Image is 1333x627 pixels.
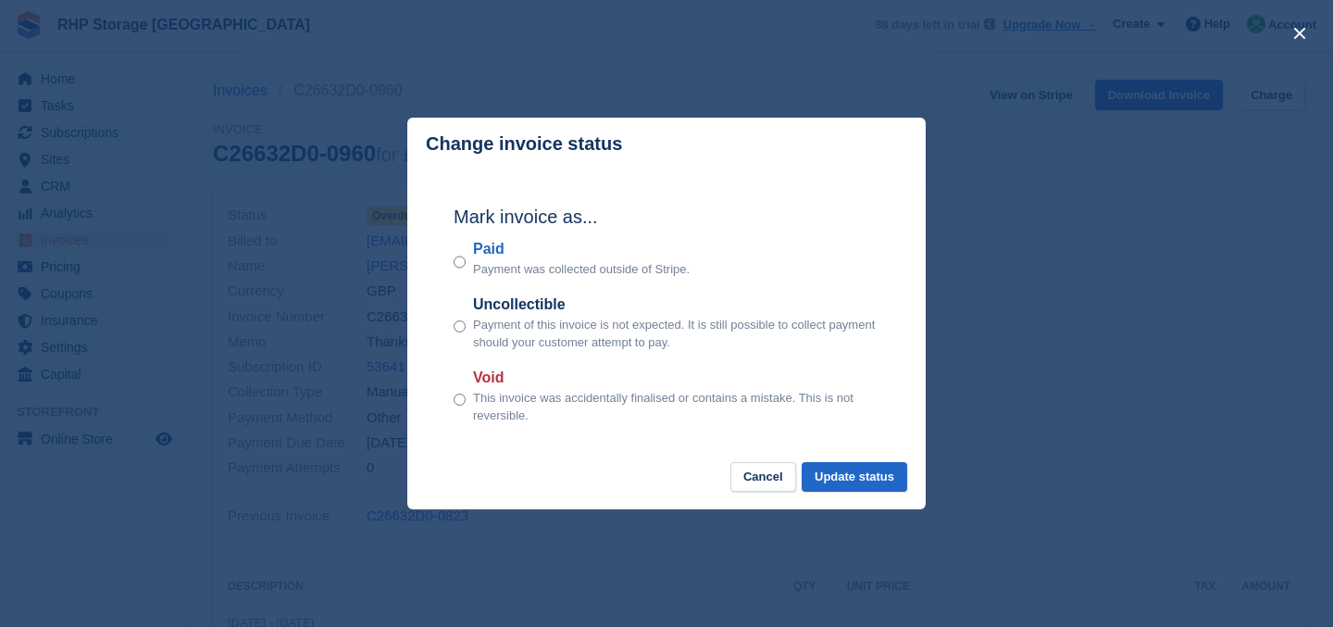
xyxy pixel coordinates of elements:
button: Cancel [730,462,796,493]
button: Update status [802,462,907,493]
label: Uncollectible [473,294,879,316]
button: close [1285,19,1314,48]
p: This invoice was accidentally finalised or contains a mistake. This is not reversible. [473,389,879,425]
label: Void [473,367,879,389]
p: Payment of this invoice is not expected. It is still possible to collect payment should your cust... [473,316,879,352]
p: Payment was collected outside of Stripe. [473,260,690,279]
p: Change invoice status [426,133,622,155]
h2: Mark invoice as... [454,203,879,231]
label: Paid [473,238,690,260]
